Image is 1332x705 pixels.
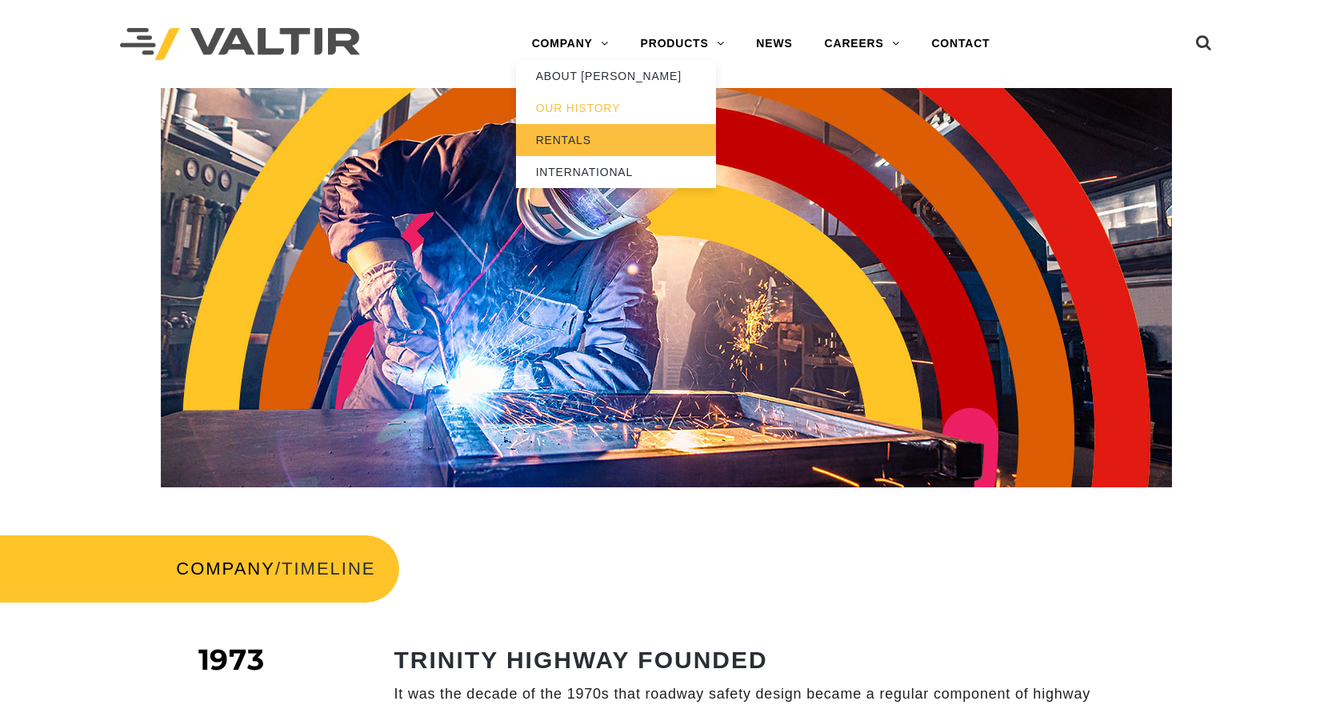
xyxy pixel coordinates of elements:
[516,92,716,124] a: OUR HISTORY
[516,28,625,60] a: COMPANY
[516,124,716,156] a: RENTALS
[120,28,360,61] img: Valtir
[282,559,375,579] span: TIMELINE
[516,60,716,92] a: ABOUT [PERSON_NAME]
[394,647,768,673] strong: TRINITY HIGHWAY FOUNDED
[809,28,916,60] a: CAREERS
[516,156,716,188] a: INTERNATIONAL
[161,88,1172,487] img: Header_Timeline
[915,28,1006,60] a: CONTACT
[176,559,275,579] a: COMPANY
[198,642,265,677] span: 1973
[740,28,808,60] a: NEWS
[625,28,741,60] a: PRODUCTS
